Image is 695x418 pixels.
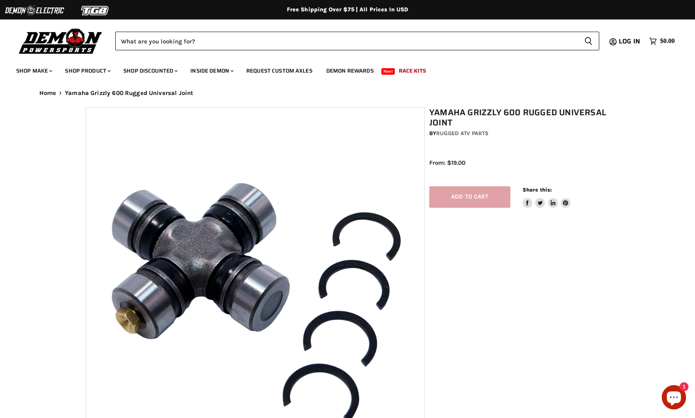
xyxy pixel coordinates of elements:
[240,62,318,79] a: Request Custom Axles
[117,62,183,79] a: Shop Discounted
[429,129,614,138] div: by
[23,90,672,97] nav: Breadcrumbs
[10,59,673,79] ul: Main menu
[436,130,488,137] a: Rugged ATV Parts
[619,36,640,46] span: Log in
[320,62,380,79] a: Demon Rewards
[660,37,675,45] span: $0.00
[39,90,56,97] a: Home
[429,159,465,166] span: From: $19.00
[429,108,614,128] h1: Yamaha Grizzly 600 Rugged Universal Joint
[65,90,193,97] span: Yamaha Grizzly 600 Rugged Universal Joint
[659,385,689,412] inbox-online-store-chat: Shopify online store chat
[393,62,432,79] a: Race Kits
[184,62,239,79] a: Inside Demon
[523,187,552,193] span: Share this:
[59,62,116,79] a: Shop Product
[645,35,679,47] a: $0.00
[381,68,395,75] span: New!
[65,3,126,18] img: TGB Logo 2
[23,6,672,13] div: Free Shipping Over $75 | All Prices In USD
[615,38,645,45] a: Log in
[115,32,578,50] input: Search
[523,186,571,208] aside: Share this:
[10,62,57,79] a: Shop Make
[16,26,105,55] img: Demon Powersports
[115,32,599,50] form: Product
[4,3,65,18] img: Demon Electric Logo 2
[578,32,599,50] button: Search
